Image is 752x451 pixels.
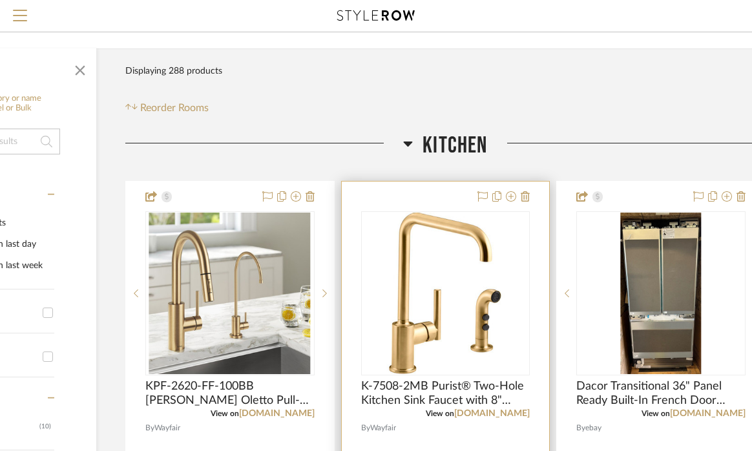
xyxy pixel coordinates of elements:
span: Reorder Rooms [140,100,209,116]
div: 0 [362,212,530,375]
a: [DOMAIN_NAME] [670,409,746,418]
span: View on [426,410,454,417]
span: KPF-2620-FF-100BB [PERSON_NAME] Oletto Pull-Down Kitchen Faucet and [PERSON_NAME] Water Filter Fa... [145,379,315,408]
span: Wayfair [154,422,180,434]
a: [DOMAIN_NAME] [454,409,530,418]
span: By [361,422,370,434]
span: Dacor Transitional 36" Panel Ready Built-In French Door Refrigerator DRF365300AP [576,379,746,408]
span: Kitchen [423,132,487,160]
span: View on [211,410,239,417]
span: By [145,422,154,434]
button: Reorder Rooms [125,100,209,116]
div: 0 [146,212,314,375]
img: KPF-2620-FF-100BB KRAUS Oletto Pull-Down Kitchen Faucet and Purita Water Filter Faucet Combo [149,213,311,374]
button: Close [67,55,93,81]
div: 0 [577,212,745,375]
div: Displaying 288 products [125,58,222,84]
span: View on [642,410,670,417]
div: (10) [39,416,51,437]
img: K-7508-2MB Purist® Two-Hole Kitchen Sink Faucet with 8" Spout and Matching Finish Sidespray [364,213,526,374]
img: Dacor Transitional 36" Panel Ready Built-In French Door Refrigerator DRF365300AP [621,213,702,374]
span: By [576,422,585,434]
span: ebay [585,422,601,434]
span: Wayfair [370,422,396,434]
a: [DOMAIN_NAME] [239,409,315,418]
span: K-7508-2MB Purist® Two-Hole Kitchen Sink Faucet with 8" Spout and Matching Finish Sidespray [361,379,530,408]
